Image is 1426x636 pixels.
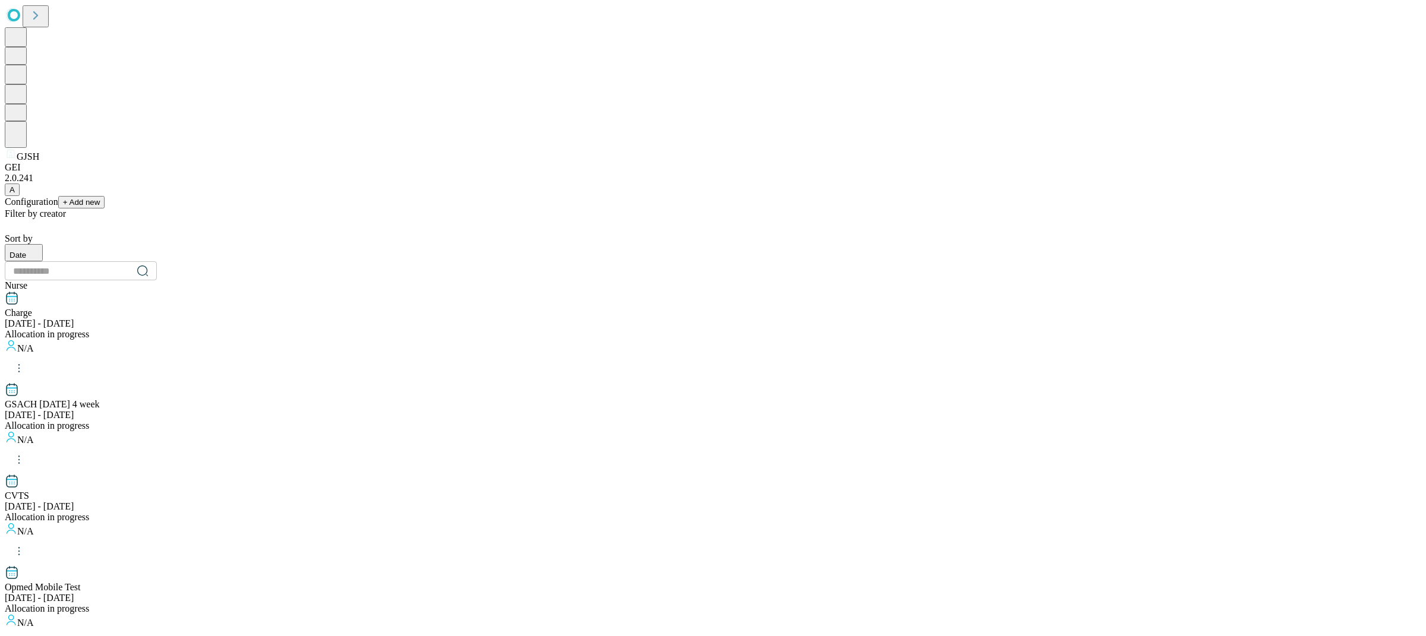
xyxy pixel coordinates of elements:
button: Date [5,244,43,261]
span: N/A [17,526,34,536]
button: + Add new [58,196,105,208]
span: N/A [17,343,34,353]
span: Filter by creator [5,208,66,219]
div: Opmed Mobile Test [5,582,1421,593]
button: kebab-menu [5,354,33,382]
span: Sort by [5,233,33,243]
div: Allocation in progress [5,329,1421,340]
div: 2.0.241 [5,173,1421,183]
span: + Add new [63,198,100,207]
span: A [10,185,15,194]
div: [DATE] - [DATE] [5,593,1421,603]
div: Allocation in progress [5,603,1421,614]
span: GJSH [17,151,39,162]
div: [DATE] - [DATE] [5,501,1421,512]
button: kebab-menu [5,537,33,565]
div: GEI [5,162,1421,173]
div: Charge [5,308,1421,318]
div: Allocation in progress [5,512,1421,523]
button: kebab-menu [5,445,33,474]
div: [DATE] - [DATE] [5,410,1421,420]
div: GSACH Jan 2025 4 week [5,399,1421,410]
span: N/A [17,435,34,445]
span: Date [10,251,26,260]
div: [DATE] - [DATE] [5,318,1421,329]
div: Nurse [5,280,1421,291]
div: CVTS [5,491,1421,501]
div: Allocation in progress [5,420,1421,431]
span: Configuration [5,197,58,207]
button: A [5,183,20,196]
span: N/A [17,618,34,628]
